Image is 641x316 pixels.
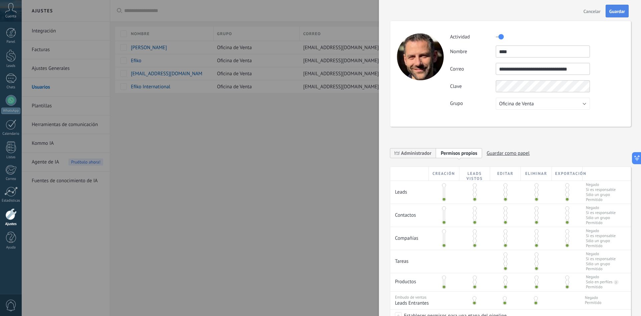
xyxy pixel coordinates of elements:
[614,280,617,285] div: ?
[5,14,16,19] span: Cuenta
[450,34,496,40] label: Actividad
[490,167,521,181] div: Editar
[390,227,429,245] div: Compañías
[606,5,629,17] button: Guardar
[581,6,603,16] button: Cancelar
[552,167,583,181] div: Exportación
[1,108,20,114] div: WhatsApp
[586,197,616,202] span: Permitido
[586,243,616,248] span: Permitido
[1,245,21,250] div: Ayuda
[499,101,534,107] span: Oficina de Venta
[450,83,496,90] label: Clave
[1,64,21,68] div: Leads
[586,187,616,192] span: Si es responsable
[586,256,616,261] span: Si es responsable
[429,167,459,181] div: Creación
[390,148,436,158] span: Administrador
[586,228,616,233] span: Negado
[390,273,429,288] div: Productos
[586,205,616,210] span: Negado
[1,132,21,136] div: Calendario
[1,222,21,226] div: Ajustes
[1,85,21,90] div: Chats
[1,155,21,160] div: Listas
[586,267,616,272] span: Permitido
[586,280,613,285] div: Solo en perfiles
[586,238,616,243] span: Sólo un grupo
[401,150,431,156] span: Administrador
[586,251,616,256] span: Negado
[395,300,457,306] span: Leads Entrantes
[1,40,21,44] div: Panel
[390,250,429,268] div: Tareas
[395,295,426,300] span: Embudo de ventas
[585,295,602,300] span: Negado
[1,177,21,181] div: Correo
[450,66,496,72] label: Correo
[586,182,616,187] span: Negado
[586,275,599,280] div: Negado
[450,100,496,107] label: Grupo
[521,167,552,181] div: Eliminar
[586,192,616,197] span: Sólo un grupo
[441,150,477,156] span: Permisos propios
[585,300,602,305] span: Permitido
[1,199,21,203] div: Estadísticas
[450,48,496,55] label: Nombre
[459,167,490,181] div: Leads vistos
[586,210,616,215] span: Si es responsable
[436,148,482,158] span: Add new role
[487,148,530,159] span: Guardar como papel
[586,285,603,290] div: Permitido
[586,215,616,220] span: Sólo un grupo
[586,220,616,225] span: Permitido
[586,261,616,267] span: Sólo un grupo
[586,233,616,238] span: Si es responsable
[496,98,590,110] button: Oficina de Venta
[584,9,601,14] span: Cancelar
[609,9,625,14] span: Guardar
[390,181,429,199] div: Leads
[390,204,429,222] div: Contactos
